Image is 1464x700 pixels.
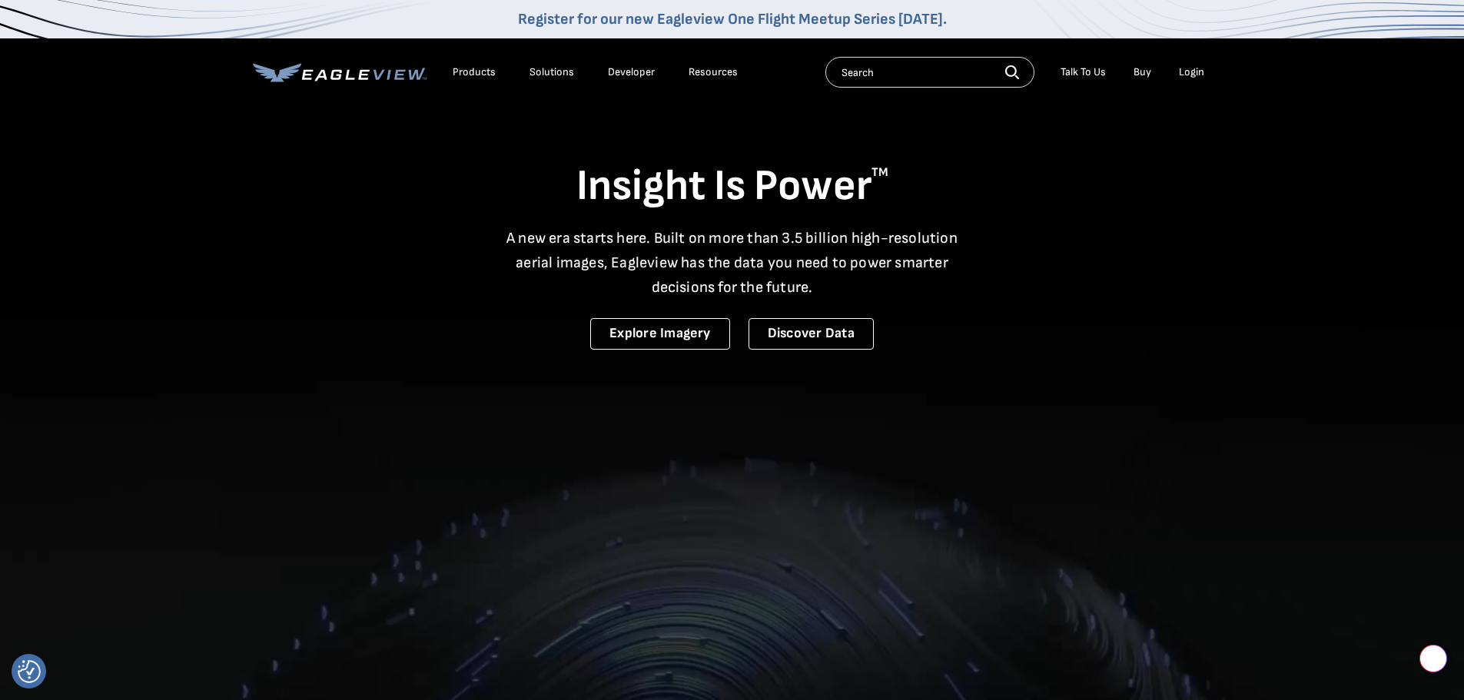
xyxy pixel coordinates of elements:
h1: Insight Is Power [253,160,1212,214]
p: A new era starts here. Built on more than 3.5 billion high-resolution aerial images, Eagleview ha... [497,226,968,300]
sup: TM [871,165,888,180]
div: Resources [689,65,738,79]
div: Talk To Us [1061,65,1106,79]
div: Login [1179,65,1204,79]
a: Discover Data [749,318,874,350]
img: Revisit consent button [18,660,41,683]
div: Products [453,65,496,79]
button: Consent Preferences [18,660,41,683]
a: Buy [1134,65,1151,79]
a: Explore Imagery [590,318,730,350]
a: Developer [608,65,655,79]
div: Solutions [529,65,574,79]
a: Register for our new Eagleview One Flight Meetup Series [DATE]. [518,10,947,28]
input: Search [825,57,1034,88]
